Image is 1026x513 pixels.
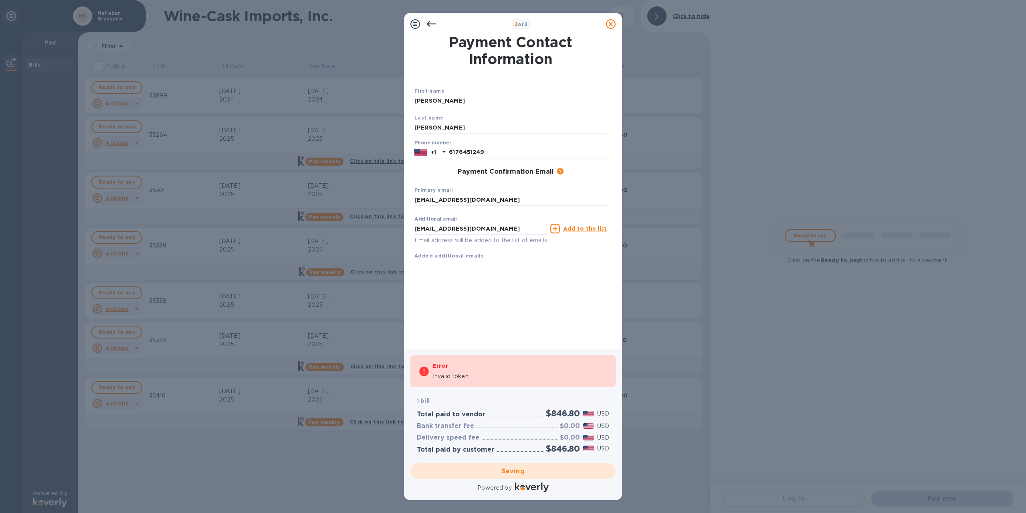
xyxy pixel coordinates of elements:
[597,444,609,453] p: USD
[417,434,479,442] h3: Delivery speed fee
[597,434,609,442] p: USD
[414,115,444,121] b: Last name
[414,148,427,157] img: US
[417,411,485,418] h3: Total paid to vendor
[430,148,436,156] p: +1
[560,422,580,430] h3: $0.00
[417,397,430,404] b: 1 bill
[414,236,547,245] p: Email address will be added to the list of emails
[414,95,607,107] input: Enter your first name
[477,484,511,492] p: Powered by
[597,422,609,430] p: USD
[597,410,609,418] p: USD
[414,194,607,206] input: Enter your primary name
[417,422,474,430] h3: Bank transfer fee
[458,168,554,176] h3: Payment Confirmation Email
[414,34,607,67] h1: Payment Contact Information
[583,446,594,451] img: USD
[515,483,549,492] img: Logo
[546,444,580,454] h2: $846.80
[414,223,547,235] input: Enter additional email
[449,146,607,158] input: Enter your phone number
[414,217,457,222] label: Additional email
[583,423,594,429] img: USD
[563,225,607,232] u: Add to the list
[583,411,594,416] img: USD
[414,122,607,134] input: Enter your last name
[433,363,448,369] b: Error
[515,21,518,27] span: 3
[546,408,580,418] h2: $846.80
[417,446,494,454] h3: Total paid by customer
[414,88,444,94] b: First name
[515,21,528,27] b: of 3
[433,372,469,381] p: Invalid token
[414,187,453,193] b: Primary email
[414,141,451,146] label: Phone number
[560,434,580,442] h3: $0.00
[583,435,594,440] img: USD
[414,253,484,259] b: Added additional emails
